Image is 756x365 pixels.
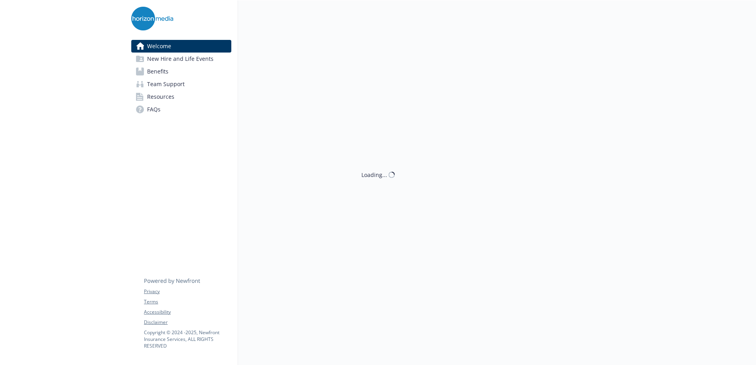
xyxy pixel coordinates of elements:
p: Copyright © 2024 - 2025 , Newfront Insurance Services, ALL RIGHTS RESERVED [144,329,231,349]
a: Welcome [131,40,231,53]
a: Terms [144,298,231,305]
a: Benefits [131,65,231,78]
div: Loading... [361,171,387,179]
span: New Hire and Life Events [147,53,214,65]
span: Benefits [147,65,168,78]
a: Accessibility [144,309,231,316]
a: Privacy [144,288,231,295]
span: FAQs [147,103,161,116]
span: Team Support [147,78,185,90]
span: Welcome [147,40,171,53]
a: Team Support [131,78,231,90]
a: Resources [131,90,231,103]
a: Disclaimer [144,319,231,326]
a: FAQs [131,103,231,116]
span: Resources [147,90,174,103]
a: New Hire and Life Events [131,53,231,65]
